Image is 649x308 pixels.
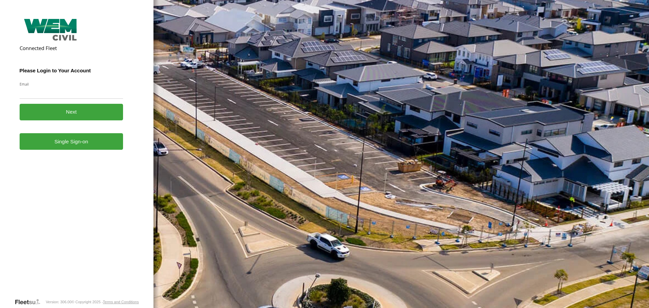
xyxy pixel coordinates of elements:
a: Single Sign-on [20,133,123,150]
label: Email [20,81,123,87]
a: Visit our Website [15,299,46,305]
img: WEM [20,19,82,41]
div: © Copyright 2025 - [72,300,139,304]
button: Next [20,104,123,120]
h3: Please Login to Your Account [20,68,123,73]
div: Version: 306.00 [46,300,71,304]
h2: Connected Fleet [20,45,123,51]
a: Terms and Conditions [103,300,139,304]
